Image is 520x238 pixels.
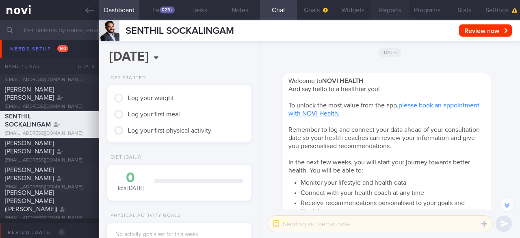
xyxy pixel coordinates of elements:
[5,157,94,164] div: [EMAIL_ADDRESS][DOMAIN_NAME]
[5,59,56,74] span: [PERSON_NAME], [PERSON_NAME]
[115,171,146,192] div: kcal [DATE]
[5,113,51,128] span: SENTHIL SOCKALINGAM
[288,78,364,84] span: Welcome to
[288,86,380,92] span: And say hello to a healthier you!
[5,184,94,190] div: [EMAIL_ADDRESS][DOMAIN_NAME]
[288,127,480,149] span: Remember to log and connect your data ahead of your consultation date so your health coaches can ...
[322,78,364,84] strong: NOVI HEALTH
[288,102,479,117] span: To unlock the most value from the app,
[5,104,94,110] div: [EMAIL_ADDRESS][DOMAIN_NAME]
[107,155,142,161] div: Diet (Daily)
[5,77,94,83] div: [EMAIL_ADDRESS][DOMAIN_NAME]
[5,215,94,221] div: [EMAIL_ADDRESS][DOMAIN_NAME]
[459,24,512,37] button: Review now
[115,171,146,185] div: 0
[6,227,67,238] div: Review [DATE]
[126,26,234,36] span: SENTHIL SOCKALINGAM
[107,213,181,219] div: Physical Activity Goals
[301,197,485,215] li: Receive recommendations personalised to your goals and lifestyle
[5,140,54,155] span: [PERSON_NAME] [PERSON_NAME]
[301,187,485,197] li: Connect with your health coach at any time
[58,229,65,236] span: 0
[5,46,94,52] div: [EMAIL_ADDRESS][DOMAIN_NAME]
[379,48,402,57] span: [DATE]
[5,86,54,101] span: [PERSON_NAME] [PERSON_NAME]
[301,177,485,187] li: Monitor your lifestyle and health data
[5,167,54,181] span: [PERSON_NAME] [PERSON_NAME]
[288,159,470,174] span: In the next few weeks, you will start your journey towards better health. You will be able to:
[160,7,175,13] div: 625+
[5,190,57,212] span: [PERSON_NAME] [PERSON_NAME] ([PERSON_NAME])
[107,75,146,81] div: Get Started
[5,37,54,43] span: [PERSON_NAME]
[5,131,94,137] div: [EMAIL_ADDRESS][DOMAIN_NAME]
